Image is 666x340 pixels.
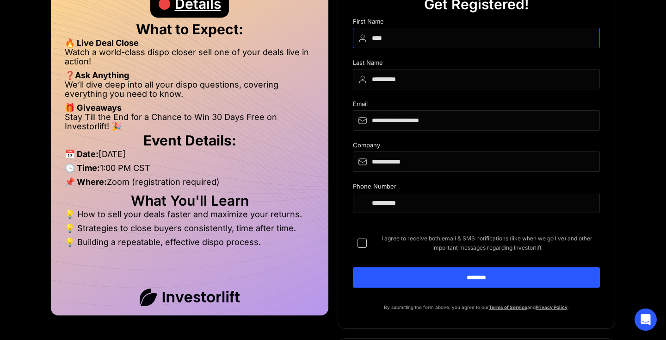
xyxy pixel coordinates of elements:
li: 💡 Building a repeatable, effective dispo process. [65,238,314,247]
li: Stay Till the End for a Chance to Win 30 Days Free on Investorlift! 🎉 [65,113,314,131]
li: Zoom (registration required) [65,177,314,191]
div: Email [353,101,600,110]
li: 1:00 PM CST [65,164,314,177]
a: Terms of Service [489,304,527,310]
strong: What to Expect: [136,21,243,38]
form: DIspo Day Main Form [353,18,600,302]
li: We’ll dive deep into all your dispo questions, covering everything you need to know. [65,80,314,103]
a: Privacy Policy [536,304,567,310]
strong: 🕒 Time: [65,163,100,173]
h2: What You'll Learn [65,196,314,205]
strong: ❓Ask Anything [65,70,129,80]
p: By submitting the form above, you agree to our and . [353,302,600,312]
div: Phone Number [353,183,600,193]
strong: 🔥 Live Deal Close [65,38,139,48]
li: Watch a world-class dispo closer sell one of your deals live in action! [65,48,314,71]
li: 💡 How to sell your deals faster and maximize your returns. [65,210,314,224]
div: Company [353,142,600,151]
div: Open Intercom Messenger [635,309,657,331]
strong: 🎁 Giveaways [65,103,122,113]
strong: Event Details: [143,132,236,149]
strong: 📅 Date: [65,149,99,159]
span: I agree to receive both email & SMS notifications (like when we go live) and other important mess... [374,234,600,252]
li: [DATE] [65,150,314,164]
li: 💡 Strategies to close buyers consistently, time after time. [65,224,314,238]
div: First Name [353,18,600,28]
strong: 📌 Where: [65,177,107,187]
div: Last Name [353,59,600,69]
